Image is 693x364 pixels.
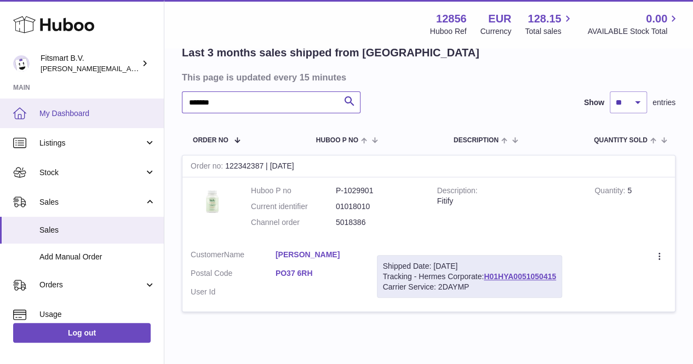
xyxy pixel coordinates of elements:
[383,282,556,292] div: Carrier Service: 2DAYMP
[182,45,479,60] h2: Last 3 months sales shipped from [GEOGRAPHIC_DATA]
[383,261,556,271] div: Shipped Date: [DATE]
[39,197,144,207] span: Sales
[525,26,574,37] span: Total sales
[336,201,421,212] dd: 01018010
[39,108,156,119] span: My Dashboard
[276,250,360,260] a: [PERSON_NAME]
[430,26,467,37] div: Huboo Ref
[652,97,675,108] span: entries
[41,53,139,74] div: Fitsmart B.V.
[377,255,562,298] div: Tracking - Hermes Corporate:
[336,217,421,228] dd: 5018386
[191,161,225,173] strong: Order no
[182,155,675,177] div: 122342387 | [DATE]
[437,196,579,206] div: Fitify
[13,323,151,343] a: Log out
[41,64,220,73] span: [PERSON_NAME][EMAIL_ADDRESS][DOMAIN_NAME]
[587,11,680,37] a: 0.00 AVAILABLE Stock Total
[191,250,276,263] dt: Name
[488,11,511,26] strong: EUR
[39,225,156,235] span: Sales
[39,138,144,148] span: Listings
[39,252,156,262] span: Add Manual Order
[39,309,156,320] span: Usage
[39,167,144,178] span: Stock
[528,11,561,26] span: 128.15
[191,287,276,297] dt: User Id
[276,268,360,279] a: PO37 6RH
[480,26,512,37] div: Currency
[586,177,675,241] td: 5
[437,186,478,198] strong: Description
[182,71,673,83] h3: This page is updated every 15 minutes
[193,137,228,144] span: Order No
[251,201,336,212] dt: Current identifier
[39,280,144,290] span: Orders
[191,250,224,259] span: Customer
[251,186,336,196] dt: Huboo P no
[484,272,556,281] a: H01HYA0051050415
[191,268,276,281] dt: Postal Code
[336,186,421,196] dd: P-1029901
[436,11,467,26] strong: 12856
[584,97,604,108] label: Show
[316,137,358,144] span: Huboo P no
[13,55,30,72] img: jonathan@leaderoo.com
[646,11,667,26] span: 0.00
[454,137,499,144] span: Description
[594,186,627,198] strong: Quantity
[525,11,574,37] a: 128.15 Total sales
[251,217,336,228] dt: Channel order
[594,137,648,144] span: Quantity Sold
[587,26,680,37] span: AVAILABLE Stock Total
[191,186,234,217] img: 128561739542540.png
